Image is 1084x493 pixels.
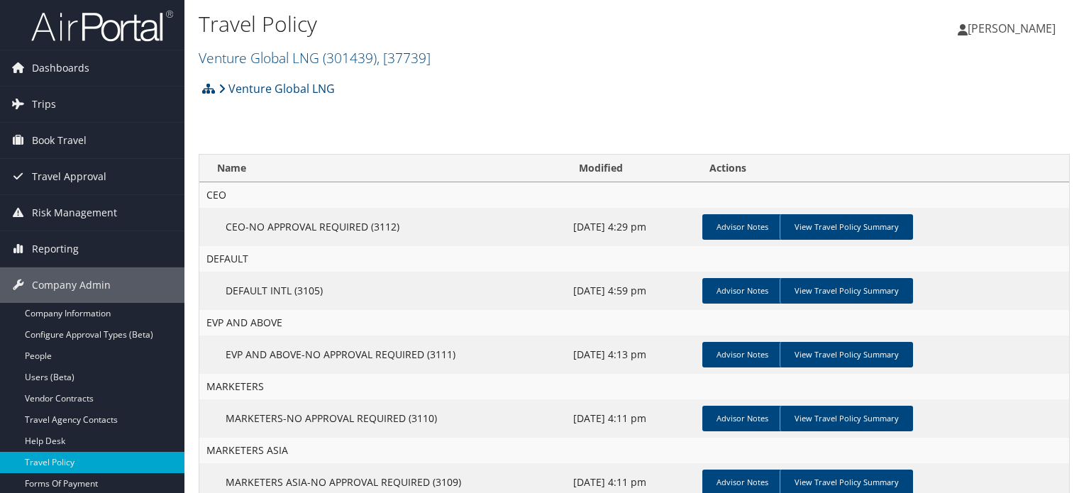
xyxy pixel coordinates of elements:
[323,48,377,67] span: ( 301439 )
[32,231,79,267] span: Reporting
[958,7,1070,50] a: [PERSON_NAME]
[697,155,1069,182] th: Actions
[566,399,697,438] td: [DATE] 4:11 pm
[199,438,1069,463] td: MARKETERS ASIA
[968,21,1056,36] span: [PERSON_NAME]
[31,9,173,43] img: airportal-logo.png
[702,342,782,367] a: Advisor Notes
[32,87,56,122] span: Trips
[702,406,782,431] a: Advisor Notes
[566,272,697,310] td: [DATE] 4:59 pm
[32,159,106,194] span: Travel Approval
[780,342,913,367] a: View Travel Policy Summary
[199,155,566,182] th: Name: activate to sort column ascending
[32,123,87,158] span: Book Travel
[199,208,566,246] td: CEO-NO APPROVAL REQUIRED (3112)
[780,214,913,240] a: View Travel Policy Summary
[566,208,697,246] td: [DATE] 4:29 pm
[702,278,782,304] a: Advisor Notes
[219,74,335,103] a: Venture Global LNG
[377,48,431,67] span: , [ 37739 ]
[32,195,117,231] span: Risk Management
[780,406,913,431] a: View Travel Policy Summary
[32,267,111,303] span: Company Admin
[199,336,566,374] td: EVP AND ABOVE-NO APPROVAL REQUIRED (3111)
[199,374,1069,399] td: MARKETERS
[199,399,566,438] td: MARKETERS-NO APPROVAL REQUIRED (3110)
[199,9,780,39] h1: Travel Policy
[199,310,1069,336] td: EVP AND ABOVE
[199,48,431,67] a: Venture Global LNG
[780,278,913,304] a: View Travel Policy Summary
[566,336,697,374] td: [DATE] 4:13 pm
[199,246,1069,272] td: DEFAULT
[199,272,566,310] td: DEFAULT INTL (3105)
[702,214,782,240] a: Advisor Notes
[32,50,89,86] span: Dashboards
[199,182,1069,208] td: CEO
[566,155,697,182] th: Modified: activate to sort column ascending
